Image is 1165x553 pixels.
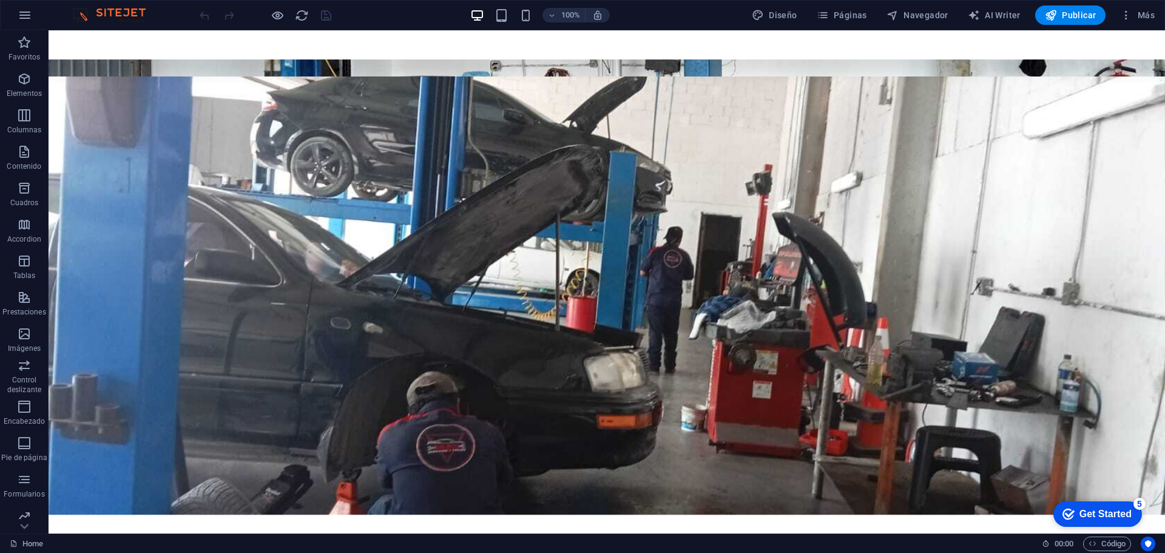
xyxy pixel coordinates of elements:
[886,9,948,21] span: Navegador
[747,5,802,25] button: Diseño
[7,125,42,135] p: Columnas
[1063,539,1065,548] span: :
[13,271,36,280] p: Tablas
[561,8,580,22] h6: 100%
[1120,9,1155,21] span: Más
[592,10,603,21] i: Al redimensionar, ajustar el nivel de zoom automáticamente para ajustarse al dispositivo elegido.
[8,344,41,353] p: Imágenes
[817,9,867,21] span: Páginas
[747,5,802,25] div: Diseño (Ctrl+Alt+Y)
[4,489,44,499] p: Formularios
[1035,5,1106,25] button: Publicar
[7,161,41,171] p: Contenido
[10,537,43,551] a: Haz clic para cancelar la selección y doble clic para abrir páginas
[1055,537,1073,551] span: 00 00
[752,9,797,21] span: Diseño
[812,5,872,25] button: Páginas
[10,6,98,32] div: Get Started 5 items remaining, 0% complete
[2,307,46,317] p: Prestaciones
[1083,537,1131,551] button: Código
[1042,537,1074,551] h6: Tiempo de la sesión
[968,9,1021,21] span: AI Writer
[1,453,47,463] p: Pie de página
[7,89,42,98] p: Elementos
[1115,5,1160,25] button: Más
[295,8,309,22] i: Volver a cargar página
[90,2,102,15] div: 5
[70,8,161,22] img: Editor Logo
[542,8,586,22] button: 100%
[8,52,40,62] p: Favoritos
[10,198,39,208] p: Cuadros
[294,8,309,22] button: reload
[1045,9,1096,21] span: Publicar
[270,8,285,22] button: Haz clic para salir del modo de previsualización y seguir editando
[1089,537,1126,551] span: Código
[1141,537,1155,551] button: Usercentrics
[36,13,88,24] div: Get Started
[4,416,45,426] p: Encabezado
[963,5,1025,25] button: AI Writer
[7,234,41,244] p: Accordion
[882,5,953,25] button: Navegador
